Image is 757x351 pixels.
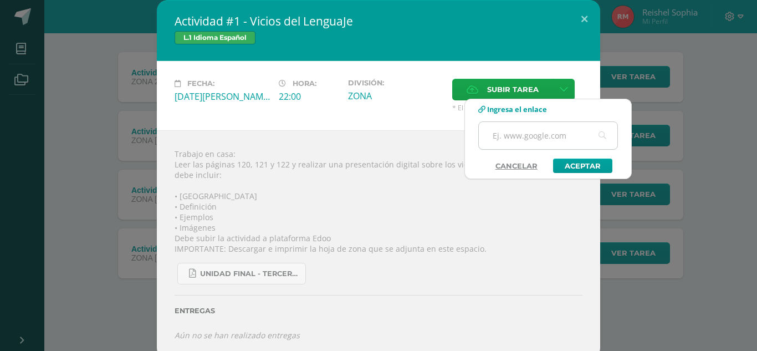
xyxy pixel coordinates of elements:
h2: Actividad #1 - Vicios del LenguaJe [175,13,582,29]
i: Aún no se han realizado entregas [175,330,300,340]
a: UNIDAD FINAL - TERCERO BASICO A-B-C.pdf [177,263,306,284]
span: Hora: [293,79,316,88]
span: UNIDAD FINAL - TERCERO BASICO A-B-C.pdf [200,269,300,278]
label: División: [348,79,443,87]
input: Ej. www.google.com [479,122,617,149]
div: ZONA [348,90,443,102]
label: Entregas [175,307,582,315]
a: Cancelar [484,159,549,173]
div: 22:00 [279,90,339,103]
span: * El tamaño máximo permitido es 50 MB [452,103,582,113]
span: L.1 Idioma Español [175,31,255,44]
a: Aceptar [553,159,612,173]
div: [DATE][PERSON_NAME] [175,90,270,103]
span: Ingresa el enlace [487,104,547,114]
span: Fecha: [187,79,214,88]
span: Subir tarea [487,79,539,100]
